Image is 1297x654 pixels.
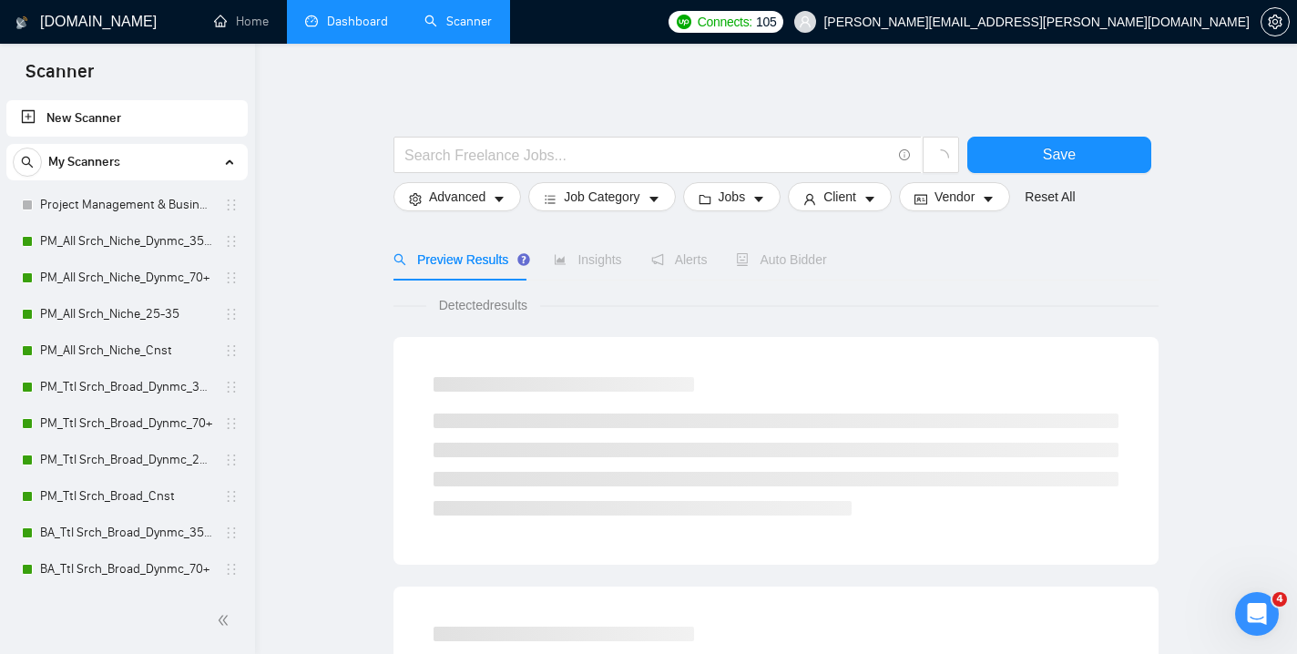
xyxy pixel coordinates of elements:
span: My Scanners [48,144,120,180]
span: Auto Bidder [736,252,826,267]
button: idcardVendorcaret-down [899,182,1010,211]
span: caret-down [493,192,506,206]
button: settingAdvancedcaret-down [393,182,521,211]
span: Save [1043,143,1076,166]
span: double-left [217,611,235,629]
span: Advanced [429,187,485,207]
span: user [803,192,816,206]
span: Connects: [698,12,752,32]
a: searchScanner [424,14,492,29]
span: 105 [756,12,776,32]
span: info-circle [899,149,911,161]
a: dashboardDashboard [305,14,388,29]
a: Reset All [1025,187,1075,207]
span: caret-down [752,192,765,206]
span: bars [544,192,557,206]
button: setting [1261,7,1290,36]
span: Preview Results [393,252,525,267]
button: folderJobscaret-down [683,182,781,211]
span: Scanner [11,58,108,97]
span: area-chart [554,253,567,266]
span: holder [224,380,239,394]
input: Search Freelance Jobs... [404,144,891,167]
span: caret-down [863,192,876,206]
span: folder [699,192,711,206]
span: caret-down [982,192,995,206]
a: homeHome [214,14,269,29]
span: search [393,253,406,266]
a: BA_Ttl Srch_Broad_Dynmc_35-70 [40,515,213,551]
a: PM_Ttl Srch_Broad_Dynmc_25-35 [40,442,213,478]
span: setting [409,192,422,206]
span: holder [224,562,239,577]
span: holder [224,307,239,322]
span: notification [651,253,664,266]
span: Jobs [719,187,746,207]
button: userClientcaret-down [788,182,892,211]
span: holder [224,453,239,467]
span: holder [224,271,239,285]
span: holder [224,489,239,504]
button: search [13,148,42,177]
span: holder [224,198,239,212]
a: PM_Ttl Srch_Broad_Cnst [40,478,213,515]
img: logo [15,8,28,37]
span: user [799,15,812,28]
a: BA_Ttl Srch_Broad_Dynmc_70+ [40,551,213,588]
a: PM_All Srch_Niche_Cnst [40,332,213,369]
a: New Scanner [21,100,233,137]
span: Vendor [934,187,975,207]
span: Client [823,187,856,207]
li: New Scanner [6,100,248,137]
a: PM_Ttl Srch_Broad_Dynmc_35-70 [40,369,213,405]
span: search [14,156,41,169]
span: Job Category [564,187,639,207]
span: caret-down [648,192,660,206]
span: holder [224,526,239,540]
span: holder [224,416,239,431]
a: Project Management & Business Analysis [40,187,213,223]
span: Insights [554,252,621,267]
span: holder [224,234,239,249]
span: holder [224,343,239,358]
iframe: Intercom live chat [1235,592,1279,636]
div: Tooltip anchor [516,251,532,268]
a: PM_Ttl Srch_Broad_Dynmc_70+ [40,405,213,442]
span: 4 [1272,592,1287,607]
a: PM_All Srch_Niche_Dynmc_35-70 [40,223,213,260]
span: loading [933,149,949,166]
span: Alerts [651,252,708,267]
img: upwork-logo.png [677,15,691,29]
button: Save [967,137,1151,173]
span: Detected results [426,295,540,315]
button: barsJob Categorycaret-down [528,182,675,211]
span: setting [1261,15,1289,29]
span: robot [736,253,749,266]
a: setting [1261,15,1290,29]
span: idcard [914,192,927,206]
a: PM_All Srch_Niche_Dynmc_70+ [40,260,213,296]
a: PM_All Srch_Niche_25-35 [40,296,213,332]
